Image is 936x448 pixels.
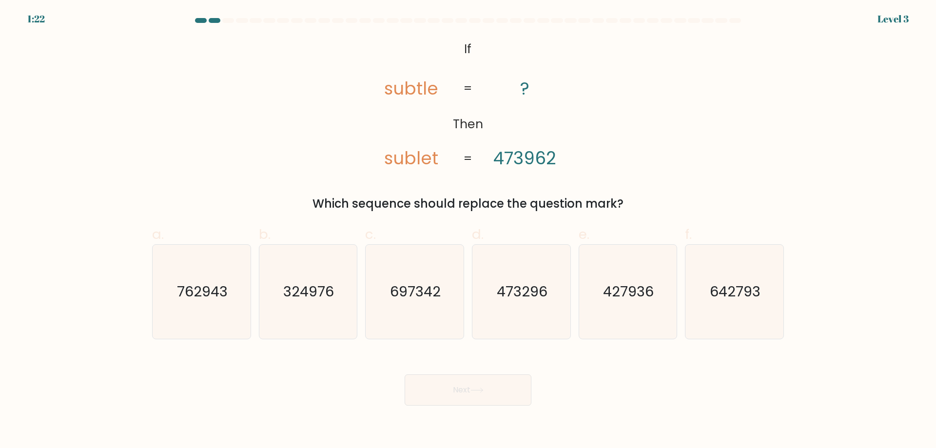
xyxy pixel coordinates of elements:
span: a. [152,225,164,244]
text: 427936 [604,282,654,301]
span: c. [365,225,376,244]
tspan: Then [453,116,483,133]
tspan: subtle [384,76,438,101]
tspan: sublet [384,145,438,170]
text: 762943 [177,282,228,301]
tspan: If [465,40,472,58]
text: 697342 [390,282,441,301]
text: 642793 [710,282,761,301]
span: d. [472,225,484,244]
div: Which sequence should replace the question mark? [158,195,778,213]
text: 324976 [284,282,334,301]
button: Next [405,374,531,406]
tspan: = [464,80,473,97]
div: 1:22 [27,12,45,26]
span: b. [259,225,271,244]
span: f. [685,225,692,244]
tspan: ? [520,76,529,101]
svg: @import url('[URL][DOMAIN_NAME]); [359,37,577,172]
text: 473296 [497,282,547,301]
tspan: = [464,150,473,167]
div: Level 3 [877,12,909,26]
span: e. [579,225,589,244]
tspan: 473962 [493,146,556,171]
